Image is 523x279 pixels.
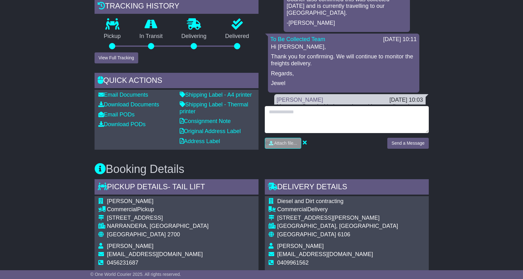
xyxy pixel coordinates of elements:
div: Pickup [107,206,209,213]
a: Shipping Label - A4 printer [180,92,252,98]
p: Thank you for confirming. We will continue to monitor the freights delivery. [271,53,416,67]
div: [STREET_ADDRESS] [107,215,209,222]
span: © One World Courier 2025. All rights reserved. [90,272,181,277]
span: 6106 [338,231,350,238]
span: [GEOGRAPHIC_DATA] [277,231,336,238]
a: Download PODs [98,121,146,127]
a: [PERSON_NAME] [277,97,323,103]
span: Diesel and Dirt contracting [277,198,344,204]
span: 0409961562 [277,260,309,266]
div: Quick Actions [95,73,259,90]
p: Hi [PERSON_NAME], [271,44,416,51]
div: [DATE] 10:03 [390,97,423,104]
span: [GEOGRAPHIC_DATA] [107,231,166,238]
p: Regards, [271,70,416,77]
a: Shipping Label - Thermal printer [180,101,248,115]
div: Delivery [277,206,398,213]
div: [STREET_ADDRESS][PERSON_NAME] [277,215,398,222]
div: [DATE] 10:11 [383,36,417,43]
a: To Be Collected Team [270,36,325,42]
p: Delivered [216,33,259,40]
p: Delivering [172,33,216,40]
button: Send a Message [387,138,428,149]
div: Pickup Details [95,179,259,196]
p: In Transit [130,33,172,40]
span: [EMAIL_ADDRESS][DOMAIN_NAME] [107,251,203,257]
button: View Full Tracking [95,52,138,63]
div: [GEOGRAPHIC_DATA], [GEOGRAPHIC_DATA] [277,223,398,230]
span: [PERSON_NAME] [277,243,324,249]
a: Address Label [180,138,220,144]
a: Original Address Label [180,128,241,134]
p: Pickup [95,33,130,40]
div: NARRANDERA, [GEOGRAPHIC_DATA] [107,223,209,230]
div: Delivery Details [265,179,429,196]
span: - Tail Lift [168,182,205,191]
a: Consignment Note [180,118,231,124]
div: I have confirmed with the sender and it was collected [DATE] after 2 pm [277,103,423,117]
p: -[PERSON_NAME] [287,20,407,27]
span: [PERSON_NAME] [107,198,154,204]
span: 0456231687 [107,260,139,266]
a: Email Documents [98,92,148,98]
a: Email PODs [98,111,135,118]
p: Jewel [271,80,416,87]
h3: Booking Details [95,163,429,175]
span: [PERSON_NAME] [107,243,154,249]
a: Download Documents [98,101,159,108]
span: 2700 [167,231,180,238]
span: [EMAIL_ADDRESS][DOMAIN_NAME] [277,251,373,257]
span: Commercial [107,206,137,212]
span: Commercial [277,206,308,212]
